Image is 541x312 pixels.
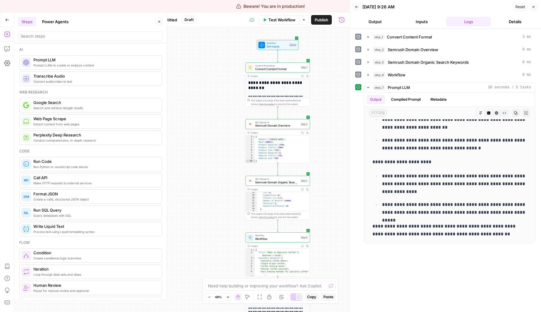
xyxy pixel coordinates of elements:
[246,268,255,270] div: 7
[513,3,528,11] button: Reset
[522,47,531,52] span: 0 ms
[373,84,385,90] span: step_7
[246,270,255,276] div: 8
[33,73,157,79] span: Transcribe Audio
[251,131,298,134] div: Output
[33,132,157,138] span: Perplexity Deep Research
[246,154,255,157] div: 8
[252,257,255,259] span: Toggle code folding, rows 3 through 14
[300,122,308,126] div: Step 2
[488,85,531,90] span: 20 seconds / 5 tasks
[246,200,257,202] div: 31
[246,138,255,141] div: 2
[19,90,162,95] div: Web research
[19,47,162,52] div: Ai
[515,4,525,10] span: Reset
[255,67,299,71] span: Convert Content Format
[364,32,535,42] button: 3 ms
[446,17,491,26] button: Logs
[246,232,310,277] div: WorkflowWorkflowStep 6Output{ "Title":"What is Specialty Coffee? A Beginner's Guide", "Secondary ...
[33,164,157,169] span: Run Python or JavaScript code blocks
[246,191,257,194] div: 28
[373,47,385,53] span: step_2
[33,175,157,181] span: Call API
[19,240,162,245] div: Flow
[364,57,535,67] button: 0 ms
[493,17,538,26] button: Details
[246,202,257,205] div: 32
[248,122,252,126] img: 4e4w6xi9sjogcjglmt5eorgxwtyu
[305,293,319,301] button: Copy
[251,188,298,191] div: Output
[387,95,424,104] button: Compiled Prompt
[248,179,252,182] img: p4kt2d9mz0di8532fmfgvfq6uqa0
[268,17,295,23] span: Test Workflow
[251,301,298,304] div: Output
[33,57,157,63] span: Prompt LLM
[33,79,157,84] span: Convert audio/video to text
[246,157,255,160] div: 9
[246,146,255,149] div: 5
[315,17,328,23] span: Publish
[366,95,385,104] button: Output
[246,262,255,265] div: 5
[215,295,222,299] span: 69%
[255,121,298,124] span: SEO Research
[33,272,157,277] span: Loop through data sets and steps
[246,160,255,162] div: 10
[522,72,531,78] span: 0 ms
[522,60,531,65] span: 0 ms
[246,143,255,146] div: 4
[277,50,278,62] g: Edge from start to step_1
[19,148,162,154] div: Code
[33,99,157,106] span: Google Search
[251,244,298,248] div: Output
[388,59,469,65] span: Semrush Domain Organic Search Keywords
[33,138,157,143] span: Conduct comprehensive, in-depth research
[251,74,298,78] div: Output
[373,72,385,78] span: step_6
[267,44,287,49] span: Set Inputs
[522,34,531,40] span: 3 ms
[246,205,257,208] div: 33
[246,265,255,268] div: 6
[311,15,332,25] button: Publish
[246,251,255,257] div: 2
[259,216,275,218] span: Copy the output
[255,210,257,213] span: Toggle code folding, rows 35 through 45
[255,234,298,237] span: Workflow
[246,119,310,163] div: SEO ResearchSemrush Domain OverviewStep 2Output{ "Domain":"[DOMAIN_NAME]", "Rank":489617, "Organi...
[252,135,255,138] span: Toggle code folding, rows 1 through 10
[33,223,157,229] span: Write Liquid Text
[255,237,298,241] span: Workflow
[33,122,157,127] span: Extract content from web pages
[277,220,278,232] g: Edge from step_5 to step_6
[33,250,157,256] span: Condition
[387,34,432,40] span: Convert Content Format
[289,43,297,47] div: Inputs
[364,45,535,54] button: 0 ms
[33,266,157,272] span: Iteration
[251,99,308,106] div: This output is too large & has been abbreviated for review. to view the full content.
[246,135,255,138] div: 1
[400,17,444,26] button: Inputs
[307,294,316,300] span: Copy
[248,66,252,70] img: o3r9yhbrn24ooq0tey3lueqptmfj
[246,257,255,259] div: 3
[33,197,157,202] span: Create a valid, structured JSON object
[246,151,255,154] div: 7
[33,229,157,234] span: Process text using Liquid templating syntax
[21,33,160,39] input: Search steps
[301,66,308,69] div: Step 1
[236,3,305,9] div: Beware! You are in production!
[246,149,255,151] div: 6
[259,103,275,105] span: Copy the output
[321,293,336,301] button: Paste
[277,163,278,175] g: Edge from step_2 to step_5
[33,288,157,293] span: Pause for manual review and approval
[246,40,310,50] div: WorkflowSet InputsInputs
[33,256,157,261] span: Create conditional logic branches
[246,276,255,278] div: 9
[267,41,287,45] span: Workflow
[427,95,450,104] button: Metadata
